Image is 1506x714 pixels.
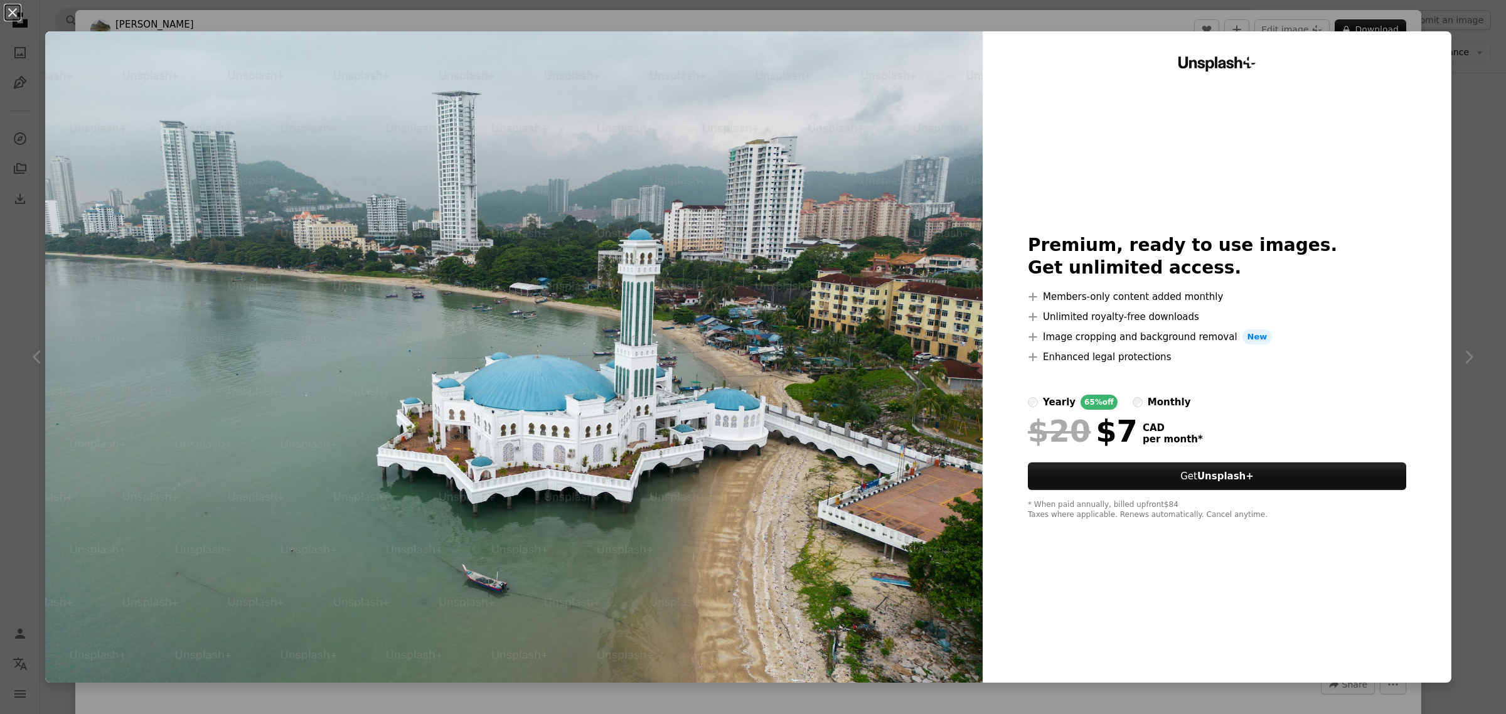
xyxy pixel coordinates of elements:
li: Unlimited royalty-free downloads [1028,309,1406,324]
button: GetUnsplash+ [1028,462,1406,490]
div: * When paid annually, billed upfront $84 Taxes where applicable. Renews automatically. Cancel any... [1028,500,1406,520]
div: monthly [1148,395,1191,410]
li: Enhanced legal protections [1028,349,1406,365]
li: Members-only content added monthly [1028,289,1406,304]
span: CAD [1143,422,1203,434]
span: $20 [1028,415,1091,447]
div: $7 [1028,415,1138,447]
div: yearly [1043,395,1076,410]
li: Image cropping and background removal [1028,329,1406,344]
h2: Premium, ready to use images. Get unlimited access. [1028,234,1406,279]
span: per month * [1143,434,1203,445]
input: monthly [1133,397,1143,407]
span: New [1242,329,1273,344]
div: 65% off [1081,395,1118,410]
strong: Unsplash+ [1197,471,1254,482]
input: yearly65%off [1028,397,1038,407]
